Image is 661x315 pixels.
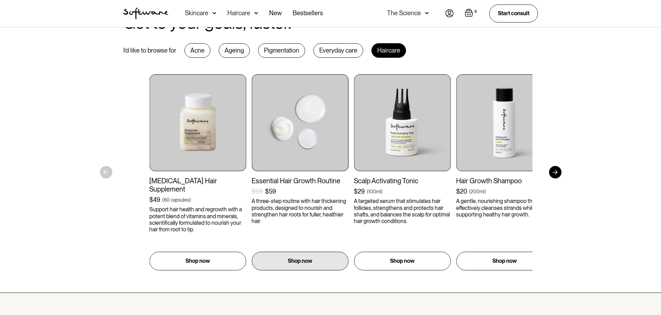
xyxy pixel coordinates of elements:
div: Pigmentation [258,43,305,58]
div: $69 [252,188,263,195]
div: 200ml [471,188,484,195]
div: Acne [185,43,210,58]
div: 100ml [368,188,381,195]
div: $20 [456,188,467,195]
div: ) [189,196,191,203]
div: ( [469,188,471,195]
div: [MEDICAL_DATA] Hair Supplement [149,177,246,193]
div: Ageing [219,43,250,58]
div: Scalp Activating Tonic [354,177,451,185]
p: Shop now [492,257,517,265]
div: ) [381,188,383,195]
p: A targeted serum that stimulates hair follicles, strengthens and protects hair shafts, and balanc... [354,198,451,224]
a: Essential Hair Growth Routine$69$59A three-step routine with hair thickening products, designed t... [252,74,348,270]
div: $49 [149,196,160,204]
a: Open empty cart [465,9,478,18]
div: Haircare [371,43,406,58]
div: 60 capsules [164,196,189,203]
div: ( [162,196,164,203]
div: Hair Growth Shampoo [456,177,553,185]
div: Haircare [227,10,250,17]
p: Support hair health and regrowth with a potent blend of vitamins and minerals, scientifically for... [149,206,246,233]
p: Shop now [390,257,415,265]
img: arrow down [254,10,258,17]
a: Start consult [489,4,538,22]
div: Skincare [185,10,208,17]
h2: Get to your goals, faster. [123,14,291,32]
p: Shop now [288,257,312,265]
img: arrow down [213,10,216,17]
div: ) [484,188,486,195]
div: I’d like to browse for [123,47,176,54]
a: Scalp Activating Tonic$29(100ml)A targeted serum that stimulates hair follicles, strengthens and ... [354,74,451,270]
a: Hair Growth Shampoo$20(200ml)A gentle, nourishing shampoo that effectively cleanses strands while... [456,74,553,270]
img: arrow down [425,10,429,17]
p: A gentle, nourishing shampoo that effectively cleanses strands while supporting healthy hair growth. [456,198,553,218]
a: [MEDICAL_DATA] Hair Supplement$49(60 capsules)Support hair health and regrowth with a potent blen... [149,74,246,270]
a: home [123,8,168,19]
div: ( [367,188,368,195]
div: $29 [354,188,365,195]
div: 0 [473,9,478,15]
div: Essential Hair Growth Routine [252,177,348,185]
div: The Science [387,10,421,17]
div: $59 [265,188,276,195]
img: Software Logo [123,8,168,19]
p: Shop now [186,257,210,265]
p: A three-step routine with hair thickening products, designed to nourish and strengthen hair roots... [252,198,348,224]
div: Everyday care [313,43,363,58]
